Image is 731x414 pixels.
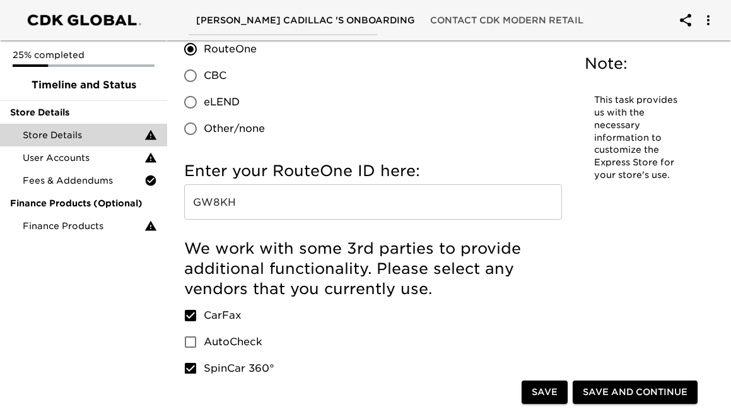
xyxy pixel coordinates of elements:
h5: Enter your RouteOne ID here: [184,161,562,181]
span: AutoCheck [204,334,262,350]
span: RouteOne [204,42,257,57]
span: Finance Products (Optional) [10,197,157,210]
span: SpinCar 360° [204,361,274,376]
span: CarFax [204,308,242,323]
span: Store Details [10,106,157,119]
h5: We work with some 3rd parties to provide additional functionality. Please select any vendors that... [184,239,562,299]
button: Save [522,381,568,405]
span: eLEND [204,95,240,110]
span: Fees & Addendums [23,174,144,187]
span: [PERSON_NAME] Cadillac 's Onboarding [196,13,415,28]
span: Finance Products [23,220,144,232]
button: account of current user [693,5,723,35]
input: Example: 010101 [184,184,562,220]
h5: Note: [585,54,696,74]
span: Save [532,385,558,401]
button: Save and Continue [573,381,698,405]
span: Save and Continue [583,385,687,401]
button: account of current user [670,5,701,35]
span: Store Details [23,129,144,141]
p: This task provides us with the necessary information to customize the Express Store for your stor... [594,94,686,182]
span: Contact CDK Modern Retail [430,13,583,28]
span: CBC [204,68,226,83]
span: Timeline and Status [10,78,157,93]
span: User Accounts [23,151,144,164]
span: Other/none [204,121,265,136]
p: 25% completed [13,49,155,61]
